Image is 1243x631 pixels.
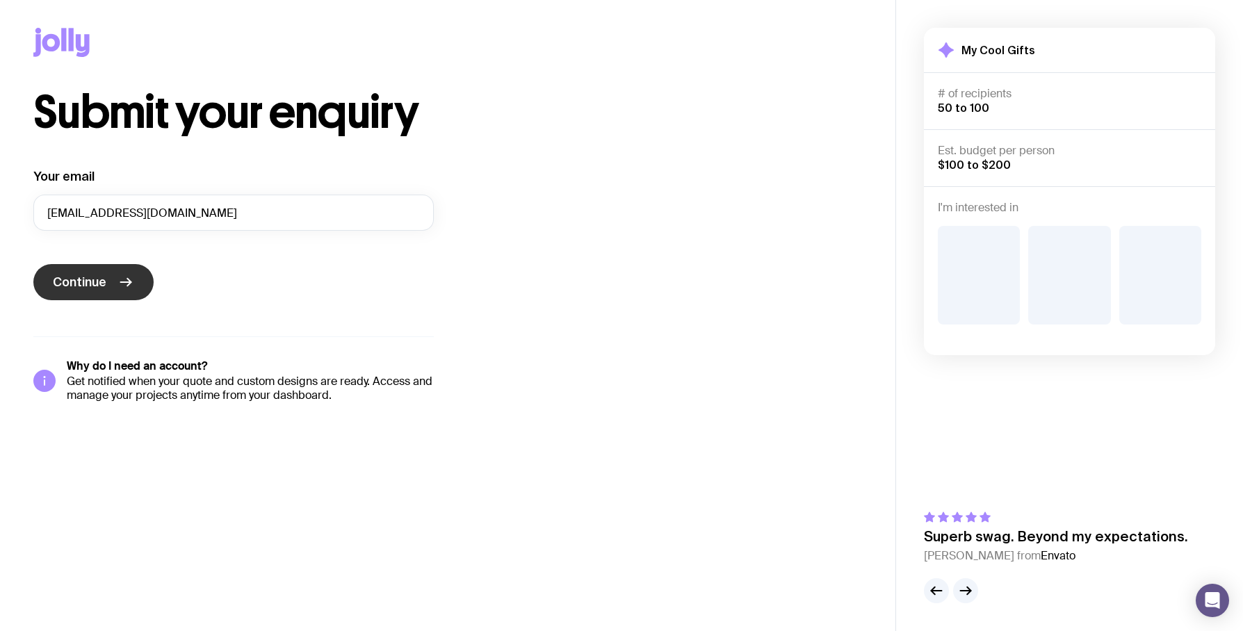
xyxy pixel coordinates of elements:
[33,264,154,300] button: Continue
[67,359,434,373] h5: Why do I need an account?
[938,144,1201,158] h4: Est. budget per person
[924,548,1188,564] cite: [PERSON_NAME] from
[938,87,1201,101] h4: # of recipients
[938,101,989,114] span: 50 to 100
[961,43,1035,57] h2: My Cool Gifts
[1041,548,1075,563] span: Envato
[33,90,501,135] h1: Submit your enquiry
[33,195,434,231] input: you@email.com
[33,168,95,185] label: Your email
[53,274,106,290] span: Continue
[1196,584,1229,617] div: Open Intercom Messenger
[938,201,1201,215] h4: I'm interested in
[938,158,1011,171] span: $100 to $200
[924,528,1188,545] p: Superb swag. Beyond my expectations.
[67,375,434,402] p: Get notified when your quote and custom designs are ready. Access and manage your projects anytim...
